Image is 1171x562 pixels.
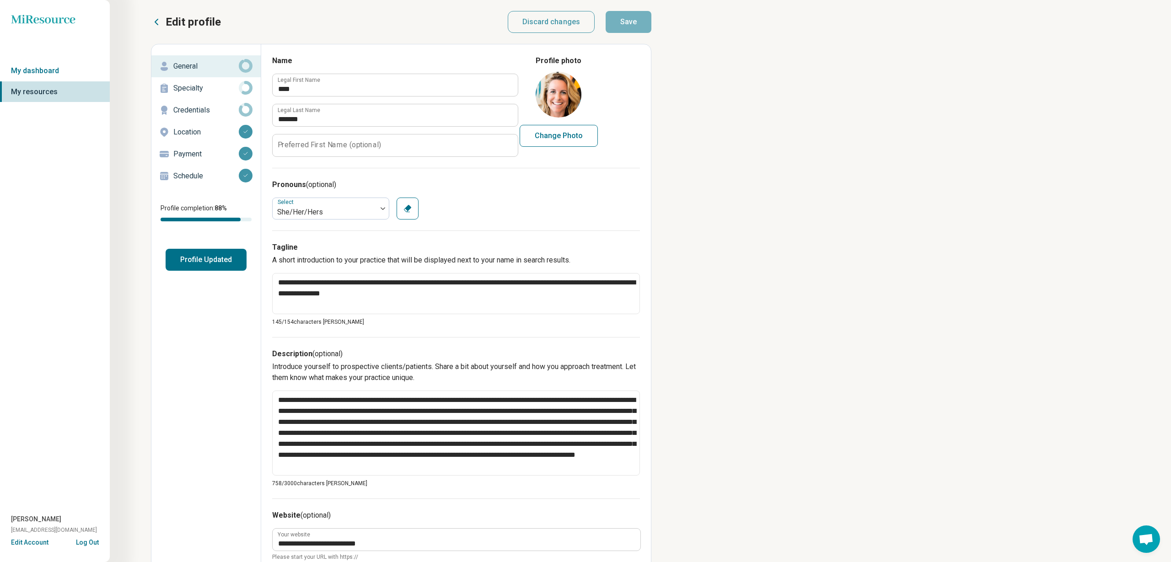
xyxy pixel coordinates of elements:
[278,77,320,83] label: Legal First Name
[312,349,343,358] span: (optional)
[536,55,581,66] legend: Profile photo
[272,348,640,359] h3: Description
[161,218,252,221] div: Profile completion
[272,55,517,66] h3: Name
[520,125,598,147] button: Change Photo
[508,11,595,33] button: Discard changes
[11,514,61,524] span: [PERSON_NAME]
[173,105,239,116] p: Credentials
[151,198,261,227] div: Profile completion:
[272,479,640,487] p: 758/ 3000 characters [PERSON_NAME]
[11,526,97,534] span: [EMAIL_ADDRESS][DOMAIN_NAME]
[173,127,239,138] p: Location
[173,171,239,182] p: Schedule
[76,538,99,545] button: Log Out
[173,149,239,160] p: Payment
[278,532,310,537] label: Your website
[1133,525,1160,553] div: Open chat
[301,511,331,519] span: (optional)
[173,61,239,72] p: General
[272,255,640,266] p: A short introduction to your practice that will be displayed next to your name in search results.
[278,107,320,113] label: Legal Last Name
[151,77,261,99] a: Specialty
[536,72,581,118] img: avatar image
[151,143,261,165] a: Payment
[166,15,221,29] p: Edit profile
[272,553,640,561] span: Please start your URL with https://
[166,249,247,271] button: Profile Updated
[11,538,48,547] button: Edit Account
[272,361,640,383] p: Introduce yourself to prospective clients/patients. Share a bit about yourself and how you approa...
[306,180,336,189] span: (optional)
[277,207,372,218] div: She/Her/Hers
[151,55,261,77] a: General
[151,99,261,121] a: Credentials
[272,179,640,190] h3: Pronouns
[151,165,261,187] a: Schedule
[278,199,295,205] label: Select
[606,11,651,33] button: Save
[215,204,227,212] span: 88 %
[173,83,239,94] p: Specialty
[272,510,640,521] h3: Website
[151,15,221,29] button: Edit profile
[272,318,640,326] p: 145/ 154 characters [PERSON_NAME]
[272,242,640,253] h3: Tagline
[278,141,381,149] label: Preferred First Name (optional)
[151,121,261,143] a: Location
